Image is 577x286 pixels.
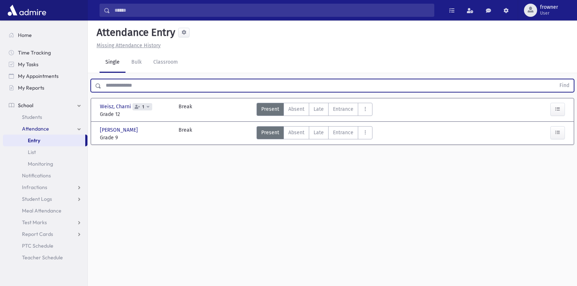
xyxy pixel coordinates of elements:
a: Monitoring [3,158,87,170]
span: Students [22,114,42,120]
span: School [18,102,33,109]
span: Teacher Schedule [22,254,63,261]
a: Students [3,111,87,123]
img: AdmirePro [6,3,48,18]
span: My Tasks [18,61,38,68]
a: Entry [3,135,85,146]
span: PTC Schedule [22,242,53,249]
a: Home [3,29,87,41]
button: Find [555,79,574,92]
div: Break [179,103,192,118]
a: Classroom [147,52,184,73]
a: Student Logs [3,193,87,205]
a: Notifications [3,170,87,181]
span: List [28,149,36,155]
a: Time Tracking [3,47,87,59]
a: School [3,99,87,111]
a: Attendance [3,123,87,135]
span: Absent [288,105,304,113]
span: Weisz, Charni [100,103,132,110]
a: Teacher Schedule [3,252,87,263]
span: Report Cards [22,231,53,237]
a: Bulk [125,52,147,73]
a: Meal Attendance [3,205,87,217]
span: Grade 12 [100,110,171,118]
span: Meal Attendance [22,207,61,214]
a: Test Marks [3,217,87,228]
u: Missing Attendance History [97,42,161,49]
a: My Tasks [3,59,87,70]
div: Break [179,126,192,142]
a: Missing Attendance History [94,42,161,49]
span: Present [261,105,279,113]
span: Time Tracking [18,49,51,56]
span: Student Logs [22,196,52,202]
a: Infractions [3,181,87,193]
span: Monitoring [28,161,53,167]
h5: Attendance Entry [94,26,175,39]
span: Entrance [333,129,353,136]
span: Notifications [22,172,51,179]
span: Grade 9 [100,134,171,142]
a: My Reports [3,82,87,94]
span: Infractions [22,184,47,191]
span: My Appointments [18,73,59,79]
div: AttTypes [256,126,372,142]
span: My Reports [18,84,44,91]
span: Entry [28,137,40,144]
div: AttTypes [256,103,372,118]
span: User [540,10,558,16]
span: 1 [141,105,146,109]
a: PTC Schedule [3,240,87,252]
a: My Appointments [3,70,87,82]
span: Late [314,129,324,136]
a: List [3,146,87,158]
span: Present [261,129,279,136]
span: Absent [288,129,304,136]
span: Home [18,32,32,38]
span: Late [314,105,324,113]
span: Test Marks [22,219,47,226]
span: Attendance [22,125,49,132]
a: Report Cards [3,228,87,240]
span: frowner [540,4,558,10]
span: Entrance [333,105,353,113]
input: Search [110,4,434,17]
span: [PERSON_NAME] [100,126,139,134]
a: Single [100,52,125,73]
